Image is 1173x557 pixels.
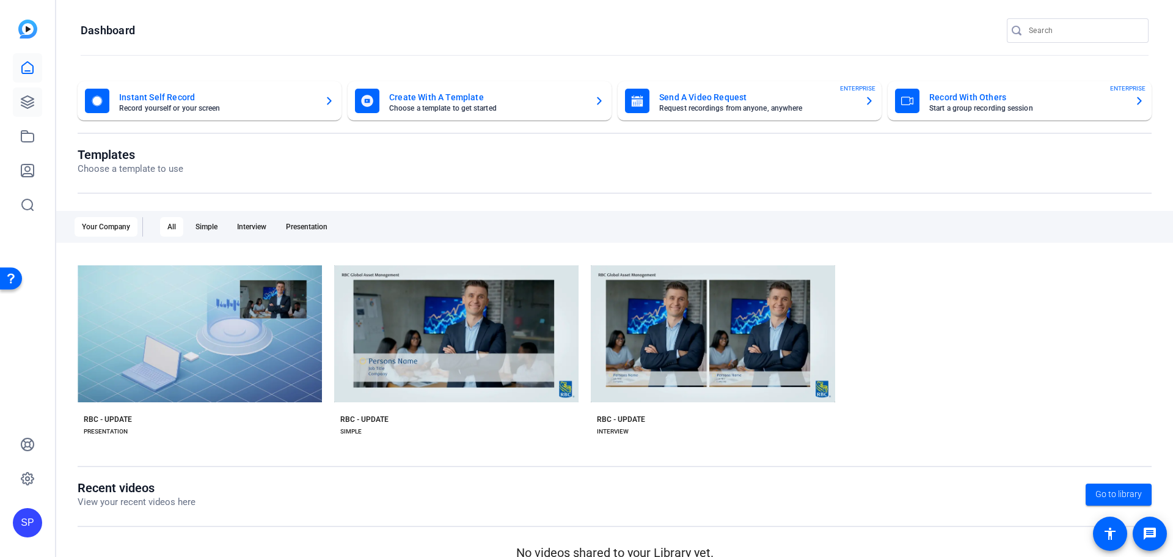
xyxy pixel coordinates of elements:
[84,427,128,437] div: PRESENTATION
[13,508,42,537] div: SP
[348,81,612,120] button: Create With A TemplateChoose a template to get started
[160,217,183,237] div: All
[597,415,645,424] div: RBC - UPDATE
[78,481,195,495] h1: Recent videos
[389,90,585,105] mat-card-title: Create With A Template
[1110,84,1146,93] span: ENTERPRISE
[597,427,629,437] div: INTERVIEW
[230,217,274,237] div: Interview
[1142,526,1157,541] mat-icon: message
[659,90,855,105] mat-card-title: Send A Video Request
[78,162,183,176] p: Choose a template to use
[279,217,335,237] div: Presentation
[929,90,1125,105] mat-card-title: Record With Others
[1103,526,1117,541] mat-icon: accessibility
[618,81,882,120] button: Send A Video RequestRequest recordings from anyone, anywhereENTERPRISE
[929,105,1125,112] mat-card-subtitle: Start a group recording session
[75,217,137,237] div: Your Company
[888,81,1152,120] button: Record With OthersStart a group recording sessionENTERPRISE
[840,84,875,93] span: ENTERPRISE
[389,105,585,112] mat-card-subtitle: Choose a template to get started
[119,105,315,112] mat-card-subtitle: Record yourself or your screen
[188,217,225,237] div: Simple
[84,415,132,424] div: RBC - UPDATE
[340,427,362,437] div: SIMPLE
[1095,488,1142,501] span: Go to library
[78,495,195,509] p: View your recent videos here
[81,23,135,38] h1: Dashboard
[659,105,855,112] mat-card-subtitle: Request recordings from anyone, anywhere
[119,90,315,105] mat-card-title: Instant Self Record
[340,415,389,424] div: RBC - UPDATE
[1029,23,1139,38] input: Search
[18,20,37,39] img: blue-gradient.svg
[78,147,183,162] h1: Templates
[78,81,342,120] button: Instant Self RecordRecord yourself or your screen
[1086,484,1152,506] a: Go to library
